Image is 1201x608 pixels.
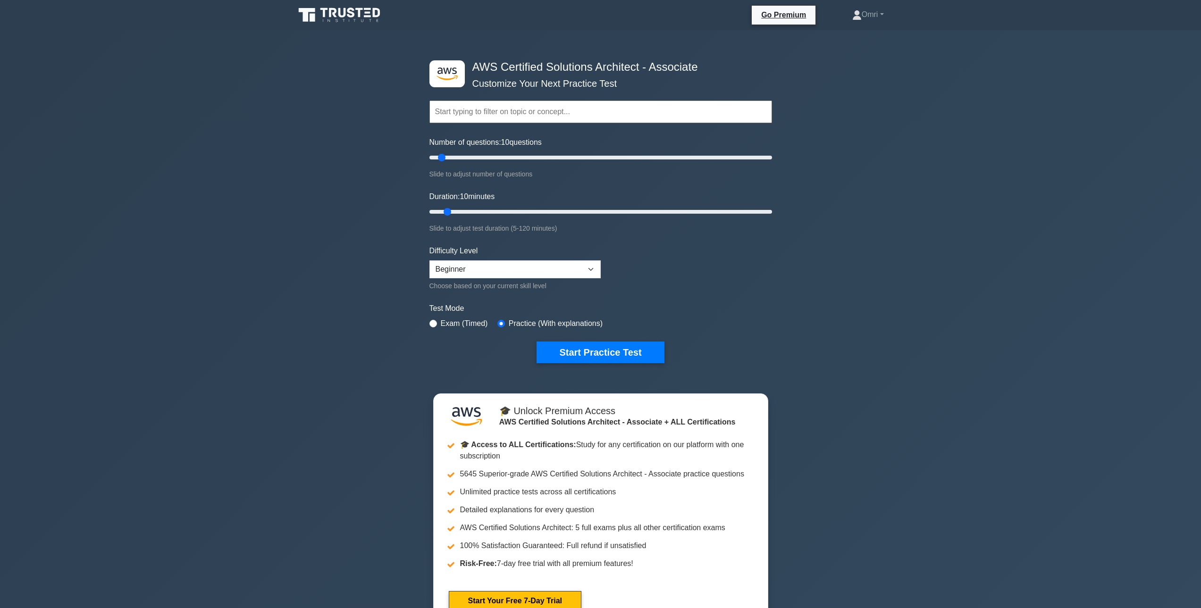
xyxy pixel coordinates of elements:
h4: AWS Certified Solutions Architect - Associate [469,60,726,74]
input: Start typing to filter on topic or concept... [429,100,772,123]
div: Slide to adjust number of questions [429,168,772,180]
label: Practice (With explanations) [509,318,603,329]
div: Choose based on your current skill level [429,280,601,292]
span: 10 [501,138,510,146]
a: Go Premium [756,9,812,21]
span: 10 [460,192,468,200]
label: Difficulty Level [429,245,478,257]
button: Start Practice Test [537,341,664,363]
label: Exam (Timed) [441,318,488,329]
label: Number of questions: questions [429,137,542,148]
label: Duration: minutes [429,191,495,202]
a: Omri [830,5,907,24]
div: Slide to adjust test duration (5-120 minutes) [429,223,772,234]
label: Test Mode [429,303,772,314]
